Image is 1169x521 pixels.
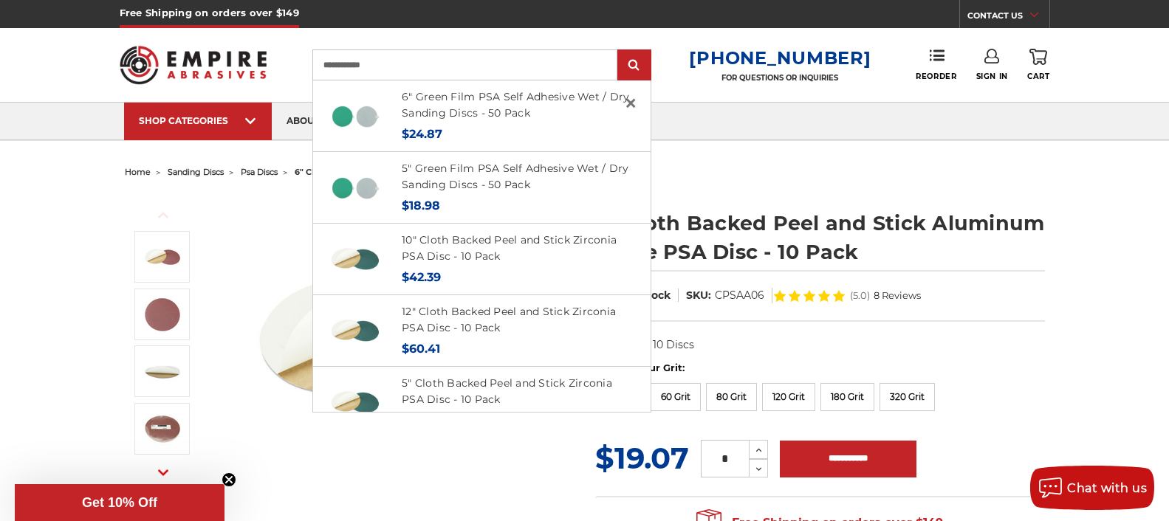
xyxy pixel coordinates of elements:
[1030,466,1154,510] button: Chat with us
[916,72,956,81] span: Reorder
[619,92,642,115] a: Close
[272,103,349,140] a: about us
[402,90,629,120] a: 6" Green Film PSA Self Adhesive Wet / Dry Sanding Discs - 50 Pack
[1027,72,1049,81] span: Cart
[144,410,181,447] img: clothed backed AOX PSA - 10 Pack
[1027,49,1049,81] a: Cart
[402,305,616,335] a: 12" Cloth Backed Peel and Stick Zirconia PSA Disc - 10 Pack
[402,342,440,356] span: $60.41
[624,89,637,117] span: ×
[295,167,580,177] span: 6" cloth backed peel and stick aluminum oxide psa disc - 10 pack
[620,51,649,80] input: Submit
[715,288,764,303] dd: CPSAA06
[139,115,257,126] div: SHOP CATEGORIES
[145,457,181,489] button: Next
[653,337,694,353] dd: 10 Discs
[402,233,617,263] a: 10" Cloth Backed Peel and Stick Zirconia PSA Disc - 10 Pack
[402,162,628,192] a: 5" Green Film PSA Self Adhesive Wet / Dry Sanding Discs - 50 Pack
[1067,481,1147,495] span: Chat with us
[976,72,1008,81] span: Sign In
[402,376,612,407] a: 5" Cloth Backed Peel and Stick Zirconia PSA Disc - 10 Pack
[222,472,236,487] button: Close teaser
[330,377,380,427] img: Zirc Peel and Stick cloth backed PSA discs
[967,7,1049,28] a: CONTACT US
[686,288,711,303] dt: SKU:
[689,73,871,83] p: FOR QUESTIONS OR INQUIRIES
[595,361,1045,376] label: Choose Your Grit:
[402,127,442,141] span: $24.87
[874,291,921,300] span: 8 Reviews
[330,162,380,213] img: 5-inch 80-grit durable green film PSA disc for grinding and paint removal on coated surfaces
[402,270,441,284] span: $42.39
[330,234,380,284] img: Zirc Peel and Stick cloth backed PSA discs
[330,91,380,141] img: 6-inch 600-grit green film PSA disc with green polyester film backing for metal grinding and bare...
[595,440,689,476] span: $19.07
[144,353,181,390] img: sticky backed sanding disc
[144,238,181,275] img: 6 inch Aluminum Oxide PSA Sanding Disc with Cloth Backing
[916,49,956,80] a: Reorder
[120,36,267,94] img: Empire Abrasives
[144,296,181,333] img: peel and stick psa aluminum oxide disc
[15,484,224,521] div: Get 10% OffClose teaser
[241,167,278,177] a: psa discs
[689,47,871,69] a: [PHONE_NUMBER]
[850,291,870,300] span: (5.0)
[330,306,380,356] img: Zirc Peel and Stick cloth backed PSA discs
[595,209,1045,266] h1: 6" Cloth Backed Peel and Stick Aluminum Oxide PSA Disc - 10 Pack
[251,193,546,489] img: 6 inch Aluminum Oxide PSA Sanding Disc with Cloth Backing
[125,167,151,177] a: home
[145,199,181,231] button: Previous
[402,199,440,213] span: $18.98
[626,289,671,302] span: In Stock
[82,495,157,510] span: Get 10% Off
[168,167,224,177] a: sanding discs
